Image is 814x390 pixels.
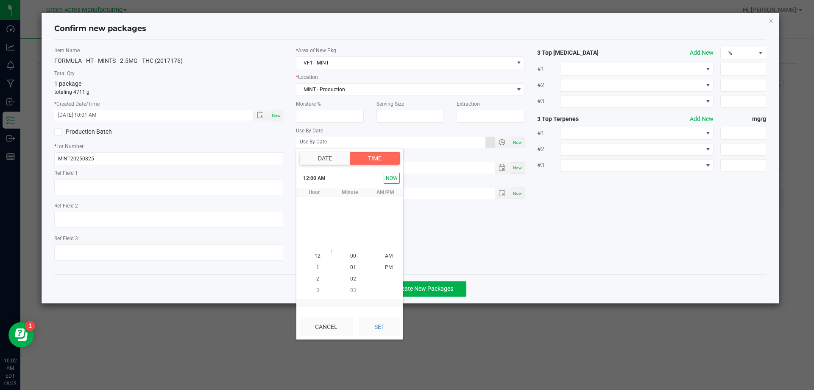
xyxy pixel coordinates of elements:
strong: 3 Top [MEDICAL_DATA] [537,48,629,57]
span: 2 [316,276,319,282]
span: 03 [350,288,356,294]
label: Serving Size [376,100,444,108]
span: 01 [350,264,356,270]
span: #1 [537,129,560,137]
span: Toggle popup [495,137,511,148]
button: Date tab [300,152,350,165]
span: VF1 - MINT [296,57,514,69]
p: totaling 4711 g [54,88,283,96]
span: 3 [316,288,319,294]
span: 12 [315,253,321,259]
span: minute [332,188,368,196]
input: Use By Date [296,137,486,147]
span: PM [385,264,393,270]
span: Now [513,140,522,145]
label: Packaged Date [296,178,525,185]
label: Production Date [296,152,525,160]
label: Production Batch [54,127,162,136]
button: Select now [384,173,400,184]
span: 00 [350,253,356,259]
h4: Confirm new packages [54,23,767,34]
span: 1 [316,264,319,270]
span: Toggle popup [253,110,270,121]
button: Create New Packages [382,281,466,297]
iframe: Resource center [8,322,34,348]
span: MINT - Production [296,84,514,95]
label: Ref Field 1 [54,169,283,177]
span: #2 [537,145,560,154]
span: Now [513,166,522,170]
span: % [721,47,755,59]
button: Cancel [300,317,353,336]
span: Now [272,113,281,118]
label: Total Qty [54,70,283,77]
label: Item Name [54,47,283,54]
iframe: Resource center unread badge [25,321,35,331]
label: Created Date/Time [54,100,283,108]
span: #1 [537,65,560,73]
label: Ref Field 2 [54,202,283,210]
span: 1 package [54,80,81,87]
button: Add New [690,48,714,57]
button: Add New [690,115,714,123]
strong: 3 Top Terpenes [537,115,629,123]
span: 02 [350,276,356,282]
label: Ref Field 3 [54,235,283,242]
span: AM [385,253,393,259]
span: Create New Packages [396,285,453,292]
span: Now [513,191,522,196]
span: hour [296,188,332,196]
input: Created Datetime [54,110,244,121]
label: Extraction [457,100,524,108]
button: Set [359,317,400,336]
label: Lot Number [54,143,283,150]
label: Area of New Pkg [296,47,525,54]
span: #3 [537,161,560,170]
label: Use By Date [296,127,525,135]
span: #3 [537,97,560,106]
strong: mg/g [720,115,766,123]
span: #2 [537,81,560,90]
div: FORMULA - HT - MINTS - 2.5MG - THC (2017176) [54,56,283,65]
button: Time tab [350,152,400,165]
span: 12:00 AM [300,171,329,185]
label: Location [296,73,525,81]
span: AM/PM [368,188,403,196]
span: Toggle popup [495,188,511,199]
span: Toggle popup [495,162,511,174]
label: Moisture % [296,100,364,108]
